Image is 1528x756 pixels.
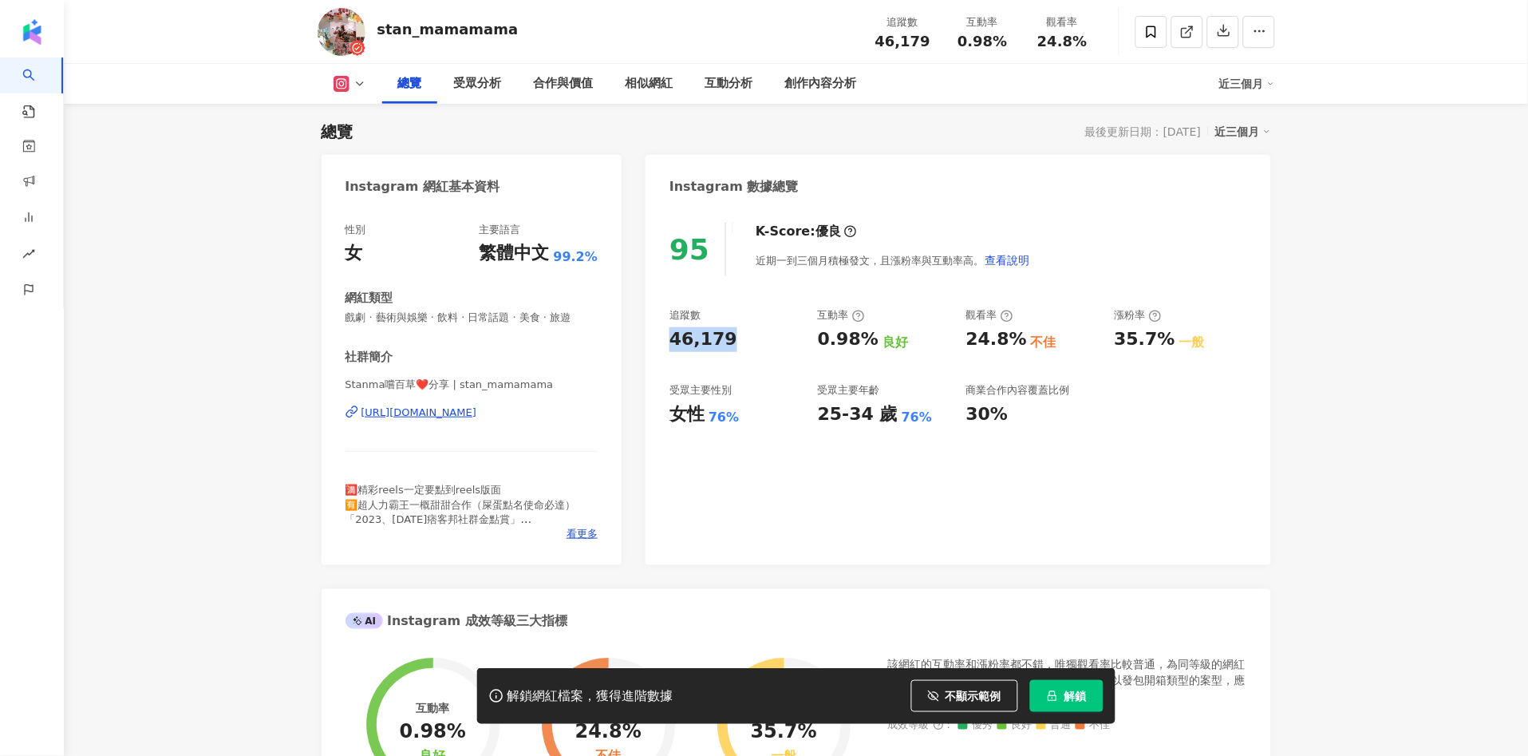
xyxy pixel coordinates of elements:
[345,612,567,630] div: Instagram 成效等級三大指標
[818,402,898,427] div: 25-34 歲
[534,74,594,93] div: 合作與價值
[400,722,466,744] div: 0.98%
[709,409,739,426] div: 76%
[946,690,1001,703] span: 不顯示範例
[875,33,930,49] span: 46,179
[322,121,353,143] div: 總覽
[705,74,753,93] div: 互動分析
[345,311,598,325] span: 戲劇 · 藝術與娛樂 · 飲料 · 日常話題 · 美食 · 旅遊
[888,720,1247,732] div: 成效等級 ：
[1037,34,1087,49] span: 24.8%
[507,688,673,705] div: 解鎖網紅檔案，獲得進階數據
[345,223,366,237] div: 性別
[1064,690,1087,703] span: 解鎖
[1179,334,1205,351] div: 一般
[984,244,1030,276] button: 查看說明
[888,657,1247,704] div: 該網紅的互動率和漲粉率都不錯，唯獨觀看率比較普通，為同等級的網紅的中低等級，效果不一定會好，但仍然建議可以發包開箱類型的案型，應該會比較有成效！
[1032,14,1093,30] div: 觀看率
[22,238,35,274] span: rise
[815,223,841,240] div: 優良
[966,327,1027,352] div: 24.8%
[554,248,598,266] span: 99.2%
[911,680,1018,712] button: 不顯示範例
[873,14,934,30] div: 追蹤數
[953,14,1013,30] div: 互動率
[966,308,1013,323] div: 觀看率
[480,223,521,237] div: 主要語言
[575,722,642,744] div: 24.8%
[1215,121,1271,142] div: 近三個月
[669,383,732,398] div: 受眾主要性別
[377,19,519,39] div: stan_mamamama
[345,484,576,583] span: 🈵️精彩reels一定要點到reels版面 🈶️超人力霸王一概甜甜合作（屎蛋點名使命必達） 「2023、[DATE]痞客邦社群金點賞」 「[DATE]～[DATE]食尚玩家」駐站部落客 「[DA...
[818,383,880,398] div: 受眾主要年齡
[567,527,598,541] span: 看更多
[345,349,393,366] div: 社群簡介
[1031,334,1056,351] div: 不佳
[966,383,1070,398] div: 商業合作內容覆蓋比例
[785,74,857,93] div: 創作內容分析
[669,308,701,323] div: 追蹤數
[480,241,550,266] div: 繁體中文
[626,74,673,93] div: 相似網紅
[669,233,709,266] div: 95
[345,378,598,392] span: Stanma嚐百草❤️分享 | stan_mamamama
[1115,308,1162,323] div: 漲粉率
[882,334,908,351] div: 良好
[958,720,993,732] span: 優秀
[997,720,1032,732] span: 良好
[398,74,422,93] div: 總覽
[1115,327,1175,352] div: 35.7%
[669,402,705,427] div: 女性
[756,244,1030,276] div: 近期一到三個月積極發文，且漲粉率與互動率高。
[966,402,1009,427] div: 30%
[1085,125,1201,138] div: 最後更新日期：[DATE]
[818,308,865,323] div: 互動率
[1036,720,1072,732] span: 普通
[1030,680,1104,712] button: 解鎖
[345,613,384,629] div: AI
[361,406,477,420] div: [URL][DOMAIN_NAME]
[345,290,393,307] div: 網紅類型
[902,409,932,426] div: 76%
[318,8,365,56] img: KOL Avatar
[454,74,502,93] div: 受眾分析
[756,223,857,240] div: K-Score :
[1047,691,1058,702] span: lock
[669,178,799,196] div: Instagram 數據總覽
[985,254,1029,267] span: 查看說明
[751,722,817,744] div: 35.7%
[345,241,363,266] div: 女
[957,34,1007,49] span: 0.98%
[22,57,54,120] a: search
[1076,720,1111,732] span: 不佳
[669,327,737,352] div: 46,179
[818,327,879,352] div: 0.98%
[19,19,45,45] img: logo icon
[345,406,598,420] a: [URL][DOMAIN_NAME]
[1219,71,1275,97] div: 近三個月
[345,178,500,196] div: Instagram 網紅基本資料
